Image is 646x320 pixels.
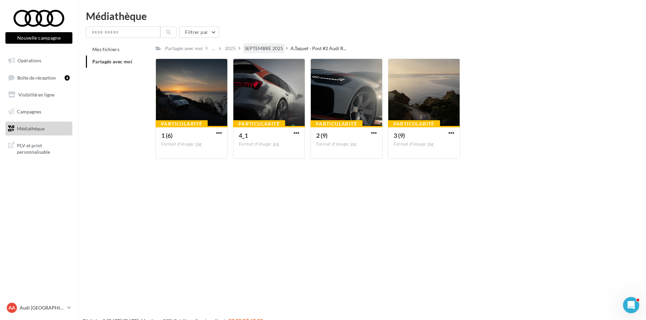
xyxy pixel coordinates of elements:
span: 1 (6) [161,132,172,139]
span: Mes fichiers [92,46,119,52]
span: 3 (9) [394,132,405,139]
div: Médiathèque [86,11,638,21]
a: Visibilité en ligne [4,88,74,102]
a: Médiathèque [4,122,74,136]
div: SEPTEMBRE 2025 [245,45,283,52]
a: Boîte de réception4 [4,70,74,85]
div: 2025 [225,45,236,52]
span: 4_1 [239,132,248,139]
span: Médiathèque [17,125,45,131]
div: Format d'image: jpg [161,141,222,147]
div: Particularité [310,120,363,128]
span: 2 (9) [316,132,327,139]
div: Partagés avec moi [165,45,203,52]
div: Format d'image: jpg [239,141,299,147]
div: ... [210,44,216,53]
iframe: Intercom live chat [623,297,639,313]
button: Nouvelle campagne [5,32,72,44]
span: Visibilité en ligne [18,92,54,98]
div: Format d'image: jpg [394,141,454,147]
span: Opérations [18,58,41,63]
a: PLV et print personnalisable [4,138,74,158]
span: AA [8,304,15,311]
span: Partagés avec moi [92,59,132,64]
a: Campagnes [4,105,74,119]
a: Opérations [4,54,74,68]
div: Format d'image: jpg [316,141,377,147]
span: PLV et print personnalisable [17,141,70,155]
span: A.Taquet - Post #2 Audi R... [291,45,346,52]
p: Audi [GEOGRAPHIC_DATA] [20,304,65,311]
div: 4 [65,75,70,81]
div: Particularité [156,120,208,128]
a: AA Audi [GEOGRAPHIC_DATA] [5,301,72,314]
div: Particularité [233,120,285,128]
button: Filtrer par [179,26,219,38]
div: Particularité [388,120,440,128]
span: Boîte de réception [17,74,56,80]
span: Campagnes [17,109,41,114]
